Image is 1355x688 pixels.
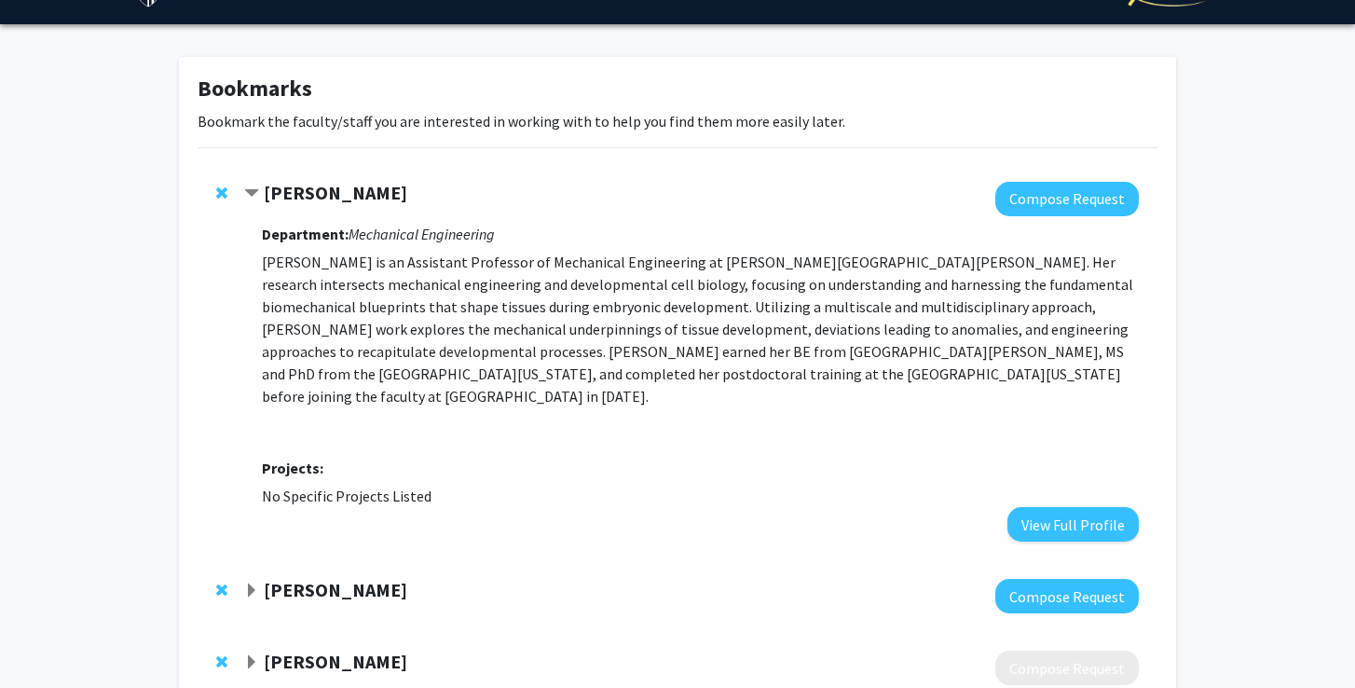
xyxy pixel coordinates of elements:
[262,459,323,477] strong: Projects:
[216,186,227,200] span: Remove Shinuo Weng from bookmarks
[264,650,407,673] strong: [PERSON_NAME]
[262,487,431,505] span: No Specific Projects Listed
[264,578,407,601] strong: [PERSON_NAME]
[198,76,1157,103] h1: Bookmarks
[995,579,1139,613] button: Compose Request to Raj Mukherjee
[216,654,227,669] span: Remove Jaishri Blakeley from bookmarks
[995,651,1139,685] button: Compose Request to Jaishri Blakeley
[262,251,1139,407] p: [PERSON_NAME] is an Assistant Professor of Mechanical Engineering at [PERSON_NAME][GEOGRAPHIC_DAT...
[14,604,79,674] iframe: Chat
[1007,507,1139,542] button: View Full Profile
[262,225,349,243] strong: Department:
[244,584,259,599] span: Expand Raj Mukherjee Bookmark
[349,225,495,243] i: Mechanical Engineering
[244,655,259,670] span: Expand Jaishri Blakeley Bookmark
[264,181,407,204] strong: [PERSON_NAME]
[244,186,259,201] span: Contract Shinuo Weng Bookmark
[198,110,1157,132] p: Bookmark the faculty/staff you are interested in working with to help you find them more easily l...
[216,583,227,598] span: Remove Raj Mukherjee from bookmarks
[995,182,1139,216] button: Compose Request to Shinuo Weng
